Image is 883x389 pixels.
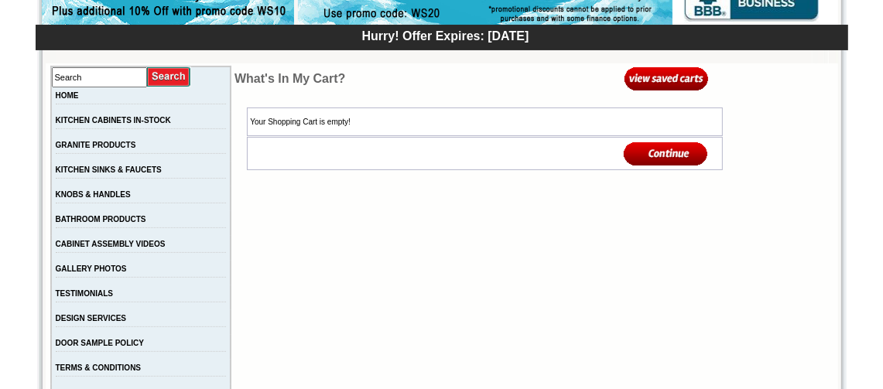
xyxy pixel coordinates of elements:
a: TERMS & CONDITIONS [56,363,142,372]
a: CABINET ASSEMBLY VIDEOS [56,240,166,248]
a: GALLERY PHOTOS [56,264,127,273]
a: BATHROOM PRODUCTS [56,215,146,224]
a: DESIGN SERVICES [56,314,127,322]
a: KITCHEN SINKS & FAUCETS [56,165,162,174]
a: HOME [56,91,79,100]
a: DOOR SAMPLE POLICY [56,339,144,347]
a: GRANITE PRODUCTS [56,141,136,149]
td: Your Shopping Cart is empty! [248,114,722,130]
a: KNOBS & HANDLES [56,190,131,199]
a: TESTIMONIALS [56,289,113,298]
a: KITCHEN CABINETS IN-STOCK [56,116,171,125]
td: What's In My Cart? [234,66,484,91]
div: Hurry! Offer Expires: [DATE] [43,27,848,43]
img: Continue [624,141,708,166]
input: Submit [147,67,191,87]
img: View Saved Carts [625,66,709,91]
